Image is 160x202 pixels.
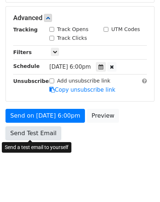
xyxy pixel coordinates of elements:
[57,34,87,42] label: Track Clicks
[57,77,111,85] label: Add unsubscribe link
[13,49,32,55] strong: Filters
[2,142,71,153] div: Send a test email to yourself
[13,14,147,22] h5: Advanced
[123,167,160,202] iframe: Chat Widget
[63,125,137,143] div: Preview your emails before sending
[5,126,61,140] a: Send Test Email
[49,64,91,70] span: [DATE] 6:00pm
[49,87,115,93] a: Copy unsubscribe link
[5,109,85,123] a: Send on [DATE] 6:00pm
[87,109,119,123] a: Preview
[13,27,38,33] strong: Tracking
[13,63,40,69] strong: Schedule
[111,26,140,33] label: UTM Codes
[57,26,89,33] label: Track Opens
[13,78,49,84] strong: Unsubscribe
